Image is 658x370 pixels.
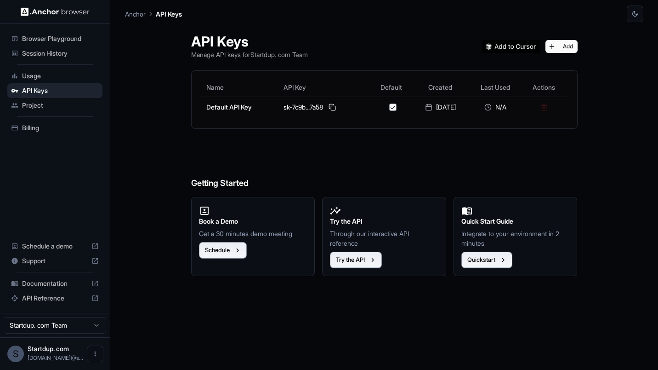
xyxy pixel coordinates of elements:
th: Name [203,78,280,97]
h2: Quick Start Guide [461,216,570,226]
span: Documentation [22,279,88,288]
span: Schedule a demo [22,242,88,251]
div: Support [7,254,102,268]
span: Session History [22,49,99,58]
h2: Try the API [330,216,438,226]
p: API Keys [156,9,182,19]
p: Through our interactive API reference [330,229,438,248]
th: Default [370,78,412,97]
p: Get a 30 minutes demo meeting [199,229,307,238]
span: startdup.com@startdup.com [28,354,83,361]
span: Usage [22,71,99,81]
span: Billing [22,123,99,133]
div: API Reference [7,291,102,306]
th: Created [413,78,469,97]
div: Session History [7,46,102,61]
div: S [7,346,24,362]
span: Support [22,256,88,266]
span: Startdup. com [28,345,69,353]
th: API Key [280,78,370,97]
div: Billing [7,121,102,135]
p: Manage API keys for Startdup. com Team [191,50,308,59]
img: Anchor Logo [21,7,90,16]
h6: Getting Started [191,140,578,190]
th: Actions [522,78,566,97]
button: Try the API [330,252,382,268]
td: Default API Key [203,97,280,117]
nav: breadcrumb [125,9,182,19]
div: Browser Playground [7,31,102,46]
span: API Reference [22,294,88,303]
div: Documentation [7,276,102,291]
span: API Keys [22,86,99,95]
button: Schedule [199,242,247,259]
img: Add anchorbrowser MCP server to Cursor [482,40,540,53]
th: Last Used [468,78,522,97]
div: Project [7,98,102,113]
h1: API Keys [191,33,308,50]
p: Anchor [125,9,146,19]
div: Usage [7,69,102,83]
div: API Keys [7,83,102,98]
span: Project [22,101,99,110]
div: N/A [472,103,518,112]
h2: Book a Demo [199,216,307,226]
div: sk-7c9b...7a58 [284,102,366,113]
span: Browser Playground [22,34,99,43]
div: Schedule a demo [7,239,102,254]
button: Copy API key [327,102,338,113]
button: Quickstart [461,252,512,268]
p: Integrate to your environment in 2 minutes [461,229,570,248]
button: Open menu [87,346,103,362]
button: Add [545,40,578,53]
div: [DATE] [416,103,465,112]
